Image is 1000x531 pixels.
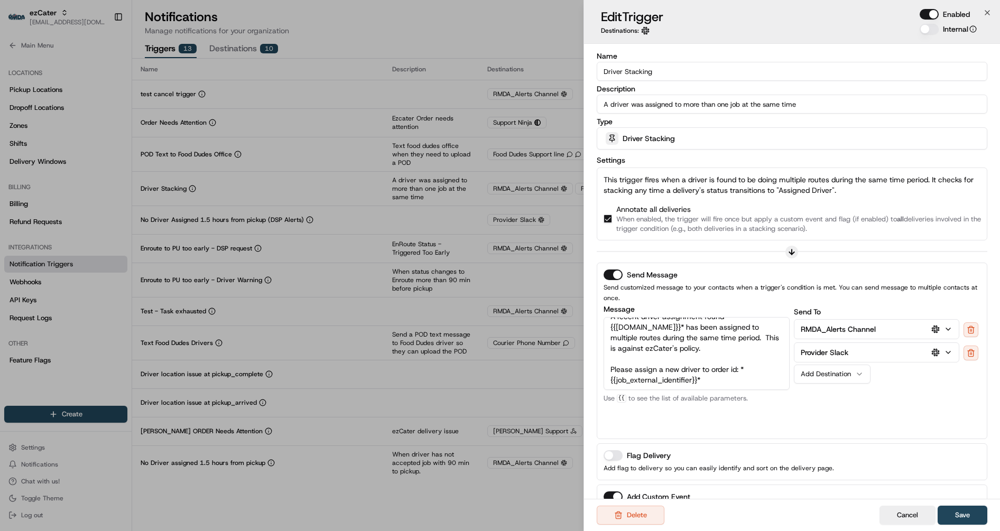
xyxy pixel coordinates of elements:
span: When enabled, the trigger will fire once but apply a custom event and flag (if enabled) to delive... [616,215,993,234]
button: Save [938,506,987,525]
span: [DATE] [94,192,115,200]
p: Annotate all deliveries [616,204,993,234]
label: Name [597,52,987,60]
img: Masood Aslam [11,182,27,199]
div: Start new chat [48,100,173,111]
p: Send customized message to your contacts when a trigger's condition is met. You can send message ... [604,282,980,303]
label: Type [597,118,987,125]
a: Powered byPylon [75,261,128,269]
input: Clear [27,68,174,79]
img: 1736555255976-a54dd68f-1ca7-489b-9aae-adbdc363a1c4 [11,100,30,119]
div: Destinations: [601,26,663,35]
button: Start new chat [180,104,192,116]
p: RMDA_Alerts Channel [801,324,876,334]
button: Internal [969,25,977,33]
span: Driver Stacking [623,133,675,144]
span: API Documentation [100,236,170,246]
label: Add Custom Event [627,493,690,500]
div: 📗 [11,237,19,245]
p: This trigger fires when a driver is found to be doing multiple routes during the same time period... [604,174,980,195]
label: Settings [597,155,625,165]
div: 💻 [89,237,98,245]
img: Jes Laurent [11,153,27,173]
p: Add flag to delivery so you can easily identify and sort on the delivery page. [604,463,980,473]
label: Message [604,305,790,313]
h3: Edit Trigger [601,8,663,25]
img: 1736555255976-a54dd68f-1ca7-489b-9aae-adbdc363a1c4 [21,192,30,201]
button: See all [164,135,192,147]
span: • [88,163,91,172]
a: 💻API Documentation [85,231,174,250]
input: Enter trigger description [597,95,987,114]
div: Add Destination [801,369,855,379]
img: 8182517743763_77ec11ffeaf9c9a3fa3b_72.jpg [22,100,41,119]
span: Pylon [105,262,128,269]
span: [PERSON_NAME] [33,163,86,172]
button: Delete [597,506,664,525]
button: Cancel [879,506,936,525]
label: Description [597,85,987,92]
span: [DATE] [94,163,115,172]
span: Knowledge Base [21,236,81,246]
input: Enter trigger name [597,62,987,81]
div: Past conversations [11,137,68,145]
label: Send Message [627,271,678,278]
img: Nash [11,10,32,31]
span: [PERSON_NAME] [33,192,86,200]
div: We're available if you need us! [48,111,145,119]
b: all [897,215,904,223]
label: Flag Delivery [627,452,671,459]
span: • [88,192,91,200]
a: 📗Knowledge Base [6,231,85,250]
p: Use to see the list of available parameters. [604,394,790,403]
button: RMDA_Alerts Channel [794,320,959,339]
p: Welcome 👋 [11,42,192,59]
label: Send To [794,307,821,316]
button: Driver Stacking [597,127,987,150]
label: Internal [943,24,977,34]
p: Provider Slack [801,347,848,358]
label: Enabled [943,9,970,20]
textarea: A recent driver assignment found *{{[DOMAIN_NAME]}}* has been assigned to multiple routes during ... [604,317,790,390]
button: Provider Slack [794,343,959,362]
